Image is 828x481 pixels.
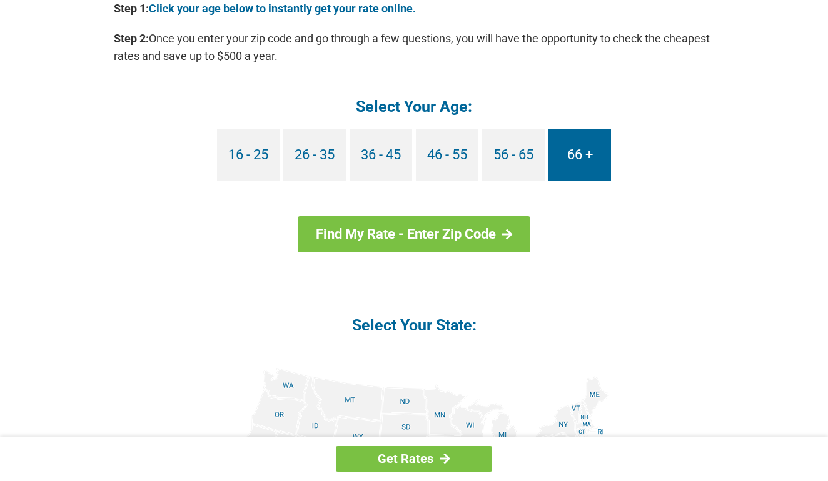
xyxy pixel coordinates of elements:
h4: Select Your State: [114,315,714,335]
a: 26 - 35 [283,129,346,181]
a: 16 - 25 [217,129,280,181]
a: Get Rates [336,446,492,472]
p: Once you enter your zip code and go through a few questions, you will have the opportunity to che... [114,30,714,65]
a: 46 - 55 [416,129,478,181]
a: 36 - 45 [350,129,412,181]
h4: Select Your Age: [114,96,714,117]
a: Find My Rate - Enter Zip Code [298,216,530,252]
b: Step 2: [114,32,149,45]
a: 56 - 65 [482,129,545,181]
a: Click your age below to instantly get your rate online. [149,2,416,15]
b: Step 1: [114,2,149,15]
a: 66 + [548,129,611,181]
